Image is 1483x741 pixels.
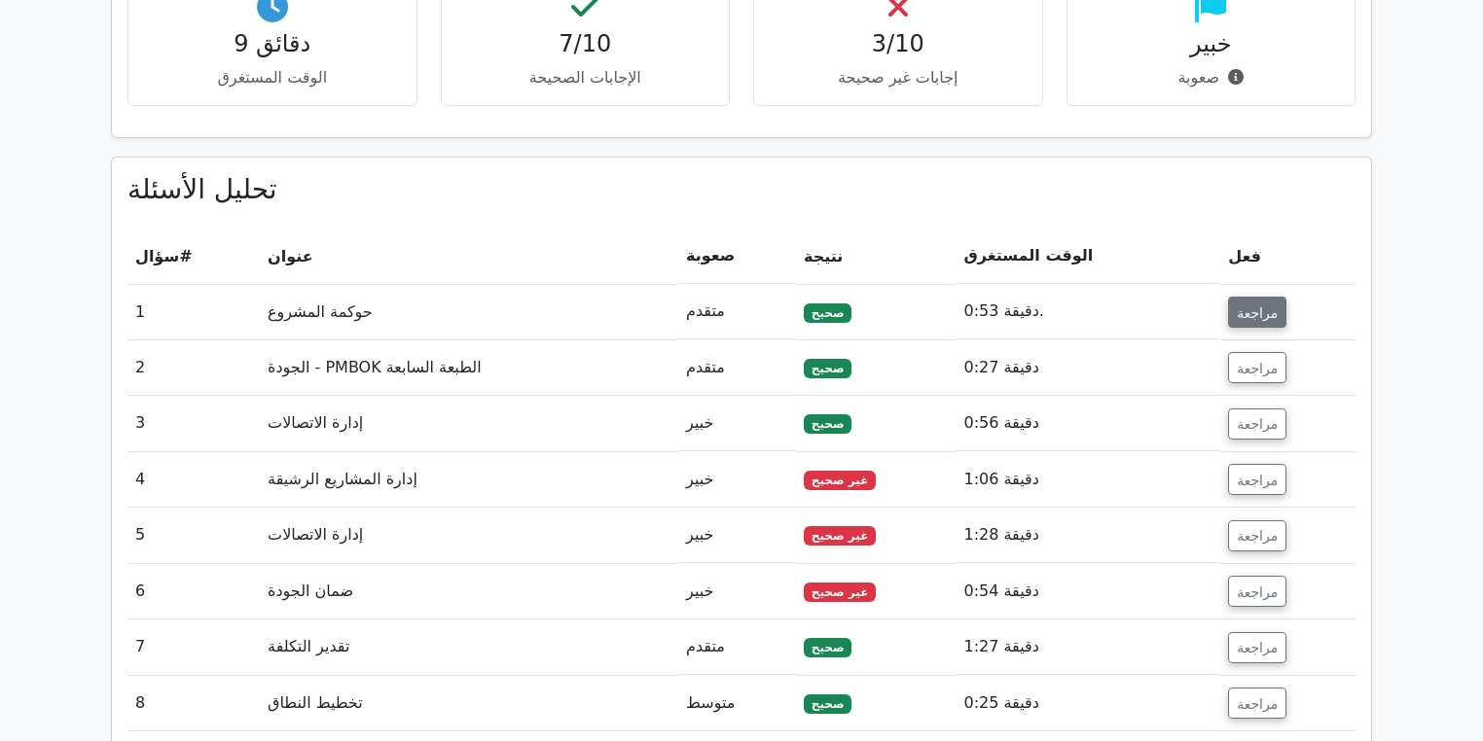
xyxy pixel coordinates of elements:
[1228,352,1286,383] button: مراجعة
[812,529,869,543] font: غير صحيح
[1237,640,1278,655] font: مراجعة
[804,247,843,265] font: نتيجة
[964,693,1039,712] font: 0:25 دقيقة
[686,246,735,265] font: صعوبة
[135,582,145,600] font: 6
[1228,464,1286,495] button: مراجعة
[686,413,713,432] font: خبير
[268,582,353,600] font: ضمان الجودة
[1237,472,1278,487] font: مراجعة
[135,470,145,488] font: 4
[686,693,735,712] font: متوسط
[234,30,310,57] font: 9 دقائق
[812,474,869,487] font: غير صحيح
[268,470,417,488] font: إدارة المشاريع الرشيقة
[1190,30,1232,57] font: خبير
[268,302,373,321] font: حوكمة المشروع
[135,525,145,544] font: 5
[135,302,145,321] font: 1
[1228,297,1286,328] button: مراجعة
[686,582,713,600] font: خبير
[135,413,145,432] font: 3
[686,637,725,655] font: متقدم
[135,693,145,712] font: 8
[964,637,1039,655] font: 1:27 دقيقة
[559,30,611,57] font: 7/10
[812,417,845,431] font: صحيح
[686,470,713,488] font: خبير
[838,68,958,87] font: إجابات غير صحيحة
[812,362,845,375] font: صحيح
[964,525,1039,544] font: 1:28 دقيقة
[812,585,869,599] font: غير صحيح
[135,247,179,265] font: سؤال
[268,637,349,655] font: تقدير التكلفة
[1177,68,1219,87] font: صعوبة
[529,68,641,87] font: الإجابات الصحيحة
[812,697,845,711] font: صحيح
[686,525,713,544] font: خبير
[135,637,145,655] font: 7
[1228,688,1286,719] button: مراجعة
[1237,304,1278,320] font: مراجعة
[872,30,924,57] font: 3/10
[1237,360,1278,375] font: مراجعة
[812,306,845,320] font: صحيح
[964,582,1039,600] font: 0:54 دقيقة
[217,68,327,87] font: الوقت المستغرق
[686,301,725,320] font: متقدم
[1237,528,1278,544] font: مراجعة
[964,470,1039,488] font: 1:06 دقيقة
[1228,408,1286,440] button: مراجعة
[1228,520,1286,551] button: مراجعة
[268,693,363,712] font: تخطيط النطاق
[1237,416,1278,432] font: مراجعة
[1237,583,1278,599] font: مراجعة
[135,358,145,376] font: 2
[964,246,1094,265] font: الوقت المستغرق
[1228,632,1286,663] button: مراجعة
[1228,247,1261,265] font: فعل
[127,173,277,205] font: تحليل الأسئلة
[812,641,845,654] font: صحيح
[1228,576,1286,607] button: مراجعة
[179,247,192,265] font: #
[964,301,1044,320] font: 0:53 دقيقة.
[964,358,1039,376] font: 0:27 دقيقة
[964,413,1039,432] font: 0:56 دقيقة
[268,247,313,265] font: عنوان
[268,525,363,544] font: إدارة الاتصالات
[1237,695,1278,711] font: مراجعة
[686,358,725,376] font: متقدم
[268,358,482,376] font: الجودة - PMBOK الطبعة السابعة
[268,413,363,432] font: إدارة الاتصالات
